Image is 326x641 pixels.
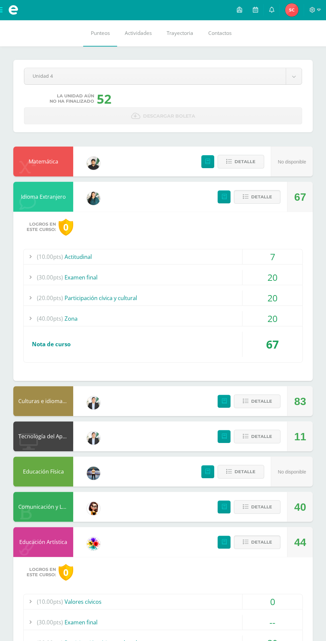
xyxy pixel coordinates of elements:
div: 20 [243,290,302,305]
div: -- [243,615,302,630]
div: 0 [59,564,73,581]
img: aa2172f3e2372f881a61fb647ea0edf1.png [87,431,100,445]
div: Educación Artística [13,527,73,557]
div: Idioma Extranjero [13,182,73,212]
div: Examen final [24,270,302,285]
div: 52 [97,90,111,107]
button: Detalle [234,394,280,408]
img: f25239f7c825e180454038984e453cce.png [285,3,298,17]
span: Detalle [251,501,272,513]
div: 67 [243,332,302,357]
span: Logros en este curso: [27,222,56,232]
img: aa2172f3e2372f881a61fb647ea0edf1.png [87,396,100,409]
a: Actividades [117,20,159,47]
button: Detalle [234,190,280,204]
span: Detalle [251,430,272,443]
span: No disponible [278,469,306,475]
div: 20 [243,311,302,326]
span: (10.00pts) [37,249,63,264]
div: Tecnología del Aprendizaje y Comunicación [13,421,73,451]
span: (30.00pts) [37,615,63,630]
div: 20 [243,270,302,285]
img: f58bb6038ea3a85f08ed05377cd67300.png [87,192,100,205]
a: Unidad 4 [24,68,302,84]
span: Trayectoria [167,30,193,37]
div: Actitudinal [24,249,302,264]
div: Valores cívicos [24,594,302,609]
a: Trayectoria [159,20,201,47]
img: d0a5be8572cbe4fc9d9d910beeabcdaa.png [87,537,100,550]
span: (10.00pts) [37,594,63,609]
a: Punteos [83,20,117,47]
img: a5e710364e73df65906ee1fa578590e2.png [87,157,100,170]
span: Logros en este curso: [27,567,56,578]
div: 44 [294,527,306,557]
span: (40.00pts) [37,311,63,326]
button: Detalle [234,500,280,514]
span: La unidad aún no ha finalizado [50,93,94,104]
div: Participación cívica y cultural [24,290,302,305]
div: Culturas e idiomas mayas Garífuna y Xinca L2 [13,386,73,416]
button: Detalle [218,465,264,479]
div: 7 [243,249,302,264]
span: Descargar boleta [143,108,195,124]
span: Actividades [125,30,152,37]
span: Contactos [208,30,232,37]
a: Contactos [201,20,239,47]
button: Detalle [234,430,280,443]
div: 40 [294,492,306,522]
img: cddb2fafc80e4a6e526b97ae3eca20ef.png [87,502,100,515]
div: 11 [294,422,306,452]
span: (30.00pts) [37,270,63,285]
span: Detalle [251,395,272,407]
div: Zona [24,311,302,326]
span: No disponible [278,159,306,164]
span: Unidad 4 [33,68,277,84]
div: 0 [59,219,73,236]
div: Educación Física [13,457,73,486]
button: Detalle [218,155,264,168]
div: Comunicación y Lenguaje L1 [13,492,73,522]
span: Detalle [235,466,255,478]
div: Examen final [24,615,302,630]
span: Detalle [235,156,255,168]
span: (20.00pts) [37,290,63,305]
div: 83 [294,386,306,416]
span: Nota de curso [32,340,71,348]
span: Detalle [251,536,272,548]
div: Matemática [13,147,73,176]
span: Punteos [91,30,110,37]
img: bde165c00b944de6c05dcae7d51e2fcc.png [87,467,100,480]
div: 67 [294,182,306,212]
button: Detalle [234,535,280,549]
span: Detalle [251,191,272,203]
div: 0 [243,594,302,609]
